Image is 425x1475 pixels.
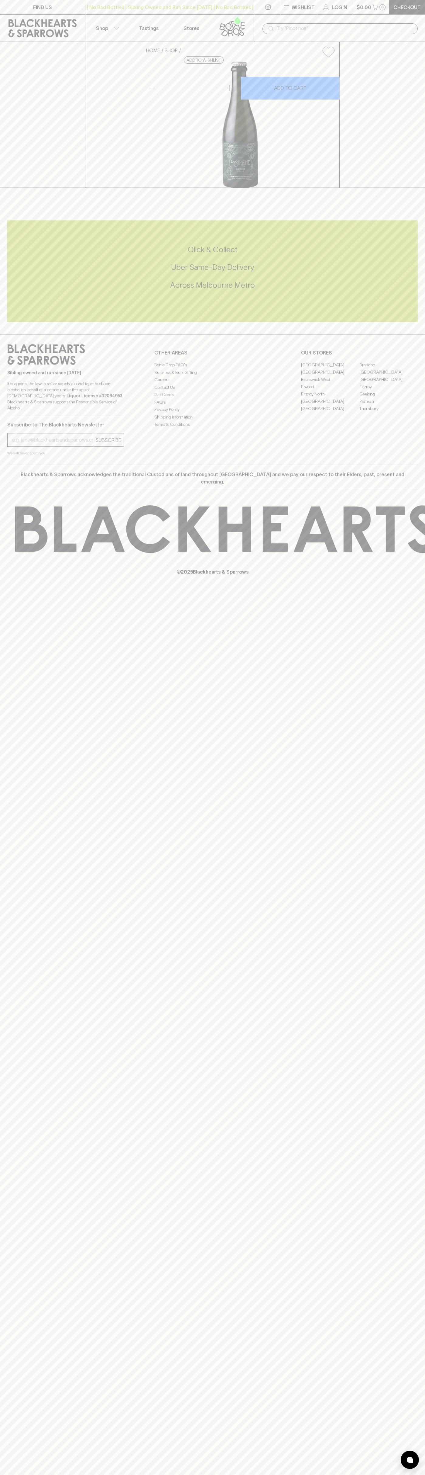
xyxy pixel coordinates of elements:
a: Terms & Conditions [154,421,271,428]
button: Add to wishlist [320,44,337,60]
p: Shop [96,25,108,32]
a: [GEOGRAPHIC_DATA] [359,368,418,376]
p: Tastings [139,25,159,32]
a: HOME [146,48,160,53]
a: Business & Bulk Gifting [154,369,271,376]
a: FAQ's [154,398,271,406]
p: OTHER AREAS [154,349,271,356]
p: 0 [381,5,384,9]
a: Tastings [128,15,170,42]
a: Braddon [359,361,418,368]
p: Blackhearts & Sparrows acknowledges the traditional Custodians of land throughout [GEOGRAPHIC_DAT... [12,471,413,485]
button: SUBSCRIBE [93,433,124,446]
a: Geelong [359,390,418,398]
a: Gift Cards [154,391,271,398]
button: ADD TO CART [241,77,340,100]
p: FIND US [33,4,52,11]
a: [GEOGRAPHIC_DATA] [301,405,359,412]
p: It is against the law to sell or supply alcohol to, or to obtain alcohol on behalf of a person un... [7,381,124,411]
strong: Liquor License #32064953 [67,393,122,398]
a: Bottle Drop FAQ's [154,361,271,369]
a: Fitzroy North [301,390,359,398]
a: [GEOGRAPHIC_DATA] [301,398,359,405]
input: e.g. jane@blackheartsandsparrows.com.au [12,435,93,445]
h5: Click & Collect [7,245,418,255]
p: Login [332,4,347,11]
a: Shipping Information [154,413,271,421]
p: Subscribe to The Blackhearts Newsletter [7,421,124,428]
a: Stores [170,15,213,42]
a: Thornbury [359,405,418,412]
button: Add to wishlist [184,56,224,64]
img: bubble-icon [407,1457,413,1463]
a: Careers [154,376,271,384]
p: $0.00 [357,4,371,11]
p: ADD TO CART [274,84,307,92]
p: Wishlist [292,4,315,11]
a: Contact Us [154,384,271,391]
img: 40752.png [141,62,339,188]
a: [GEOGRAPHIC_DATA] [301,368,359,376]
a: Elwood [301,383,359,390]
p: Sibling owned and run since [DATE] [7,370,124,376]
a: Privacy Policy [154,406,271,413]
h5: Uber Same-Day Delivery [7,262,418,272]
p: SUBSCRIBE [96,436,121,444]
button: Shop [85,15,128,42]
div: Call to action block [7,220,418,322]
p: Checkout [393,4,421,11]
a: SHOP [165,48,178,53]
p: We will never spam you [7,450,124,456]
a: Prahran [359,398,418,405]
h5: Across Melbourne Metro [7,280,418,290]
a: Brunswick West [301,376,359,383]
a: [GEOGRAPHIC_DATA] [301,361,359,368]
p: Stores [183,25,199,32]
a: [GEOGRAPHIC_DATA] [359,376,418,383]
input: Try "Pinot noir" [277,24,413,33]
a: Fitzroy [359,383,418,390]
p: OUR STORES [301,349,418,356]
